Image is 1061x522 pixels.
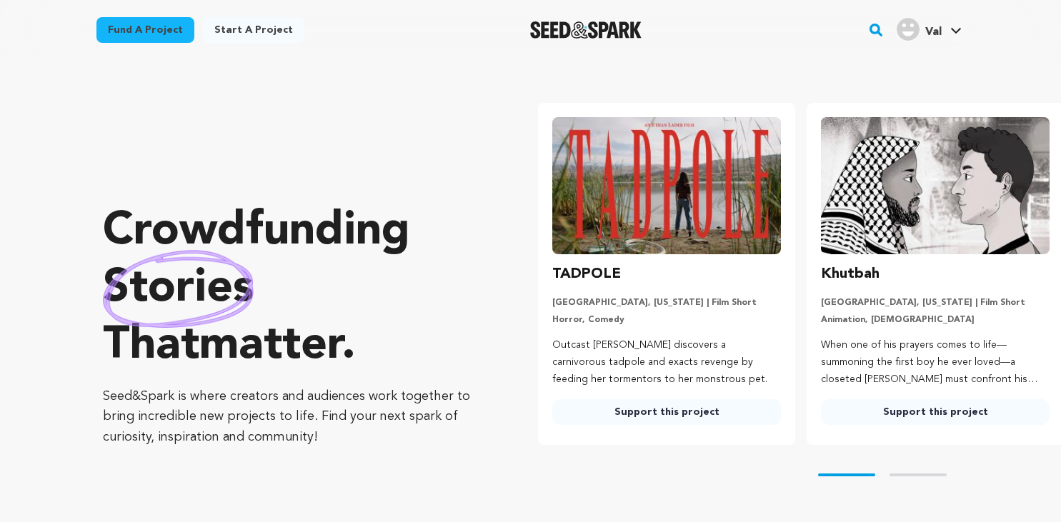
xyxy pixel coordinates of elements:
p: Horror, Comedy [552,314,781,326]
h3: Khutbah [821,263,880,286]
p: [GEOGRAPHIC_DATA], [US_STATE] | Film Short [821,297,1050,308]
img: user.png [897,18,920,41]
a: Seed&Spark Homepage [530,21,642,39]
a: Support this project [552,399,781,425]
h3: TADPOLE [552,263,621,286]
img: Seed&Spark Logo Dark Mode [530,21,642,39]
p: Seed&Spark is where creators and audiences work together to bring incredible new projects to life... [103,386,481,448]
p: Outcast [PERSON_NAME] discovers a carnivorous tadpole and exacts revenge by feeding her tormentor... [552,337,781,388]
span: Val [925,26,942,38]
img: hand sketched image [103,250,254,328]
a: Val's Profile [894,15,965,41]
img: Khutbah image [821,117,1050,254]
span: matter [199,323,342,369]
p: Crowdfunding that . [103,204,481,375]
div: Val's Profile [897,18,942,41]
p: Animation, [DEMOGRAPHIC_DATA] [821,314,1050,326]
p: When one of his prayers comes to life—summoning the first boy he ever loved—a closeted [PERSON_NA... [821,337,1050,388]
a: Support this project [821,399,1050,425]
img: TADPOLE image [552,117,781,254]
a: Start a project [203,17,304,43]
a: Fund a project [96,17,194,43]
p: [GEOGRAPHIC_DATA], [US_STATE] | Film Short [552,297,781,308]
span: Val's Profile [894,15,965,45]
